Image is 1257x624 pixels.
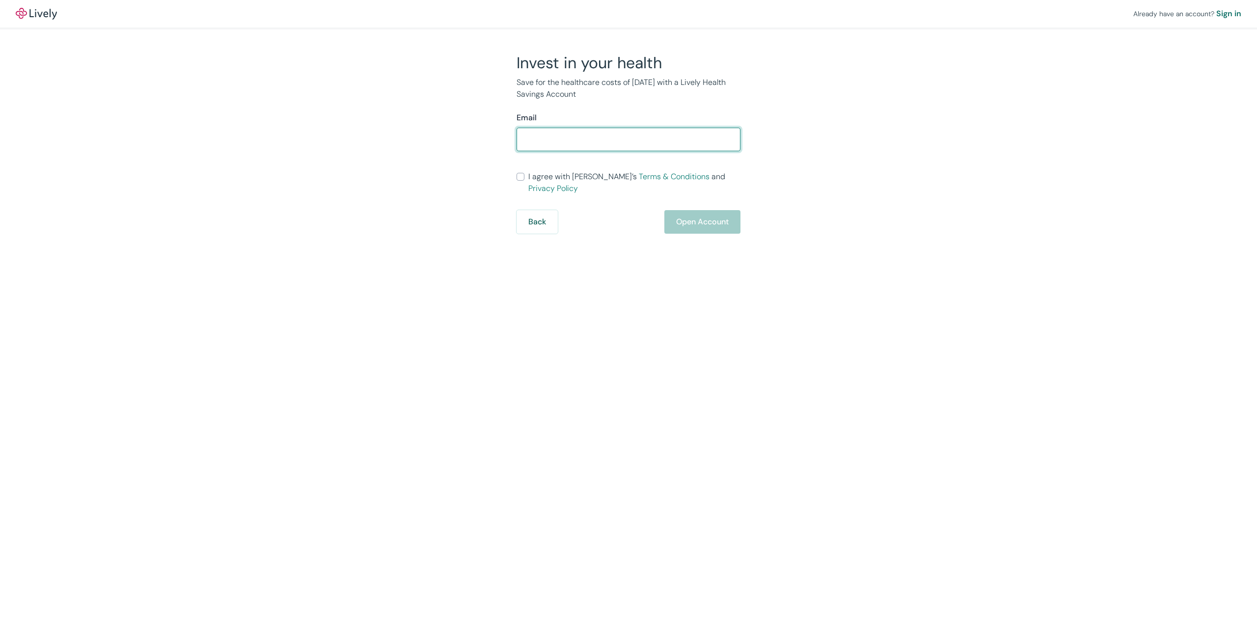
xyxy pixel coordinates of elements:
[517,112,537,124] label: Email
[517,77,740,100] p: Save for the healthcare costs of [DATE] with a Lively Health Savings Account
[1133,8,1241,20] div: Already have an account?
[639,171,710,182] a: Terms & Conditions
[1216,8,1241,20] a: Sign in
[517,210,558,234] button: Back
[16,8,57,20] img: Lively
[528,183,578,193] a: Privacy Policy
[16,8,57,20] a: LivelyLively
[528,171,740,194] span: I agree with [PERSON_NAME]’s and
[517,53,740,73] h2: Invest in your health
